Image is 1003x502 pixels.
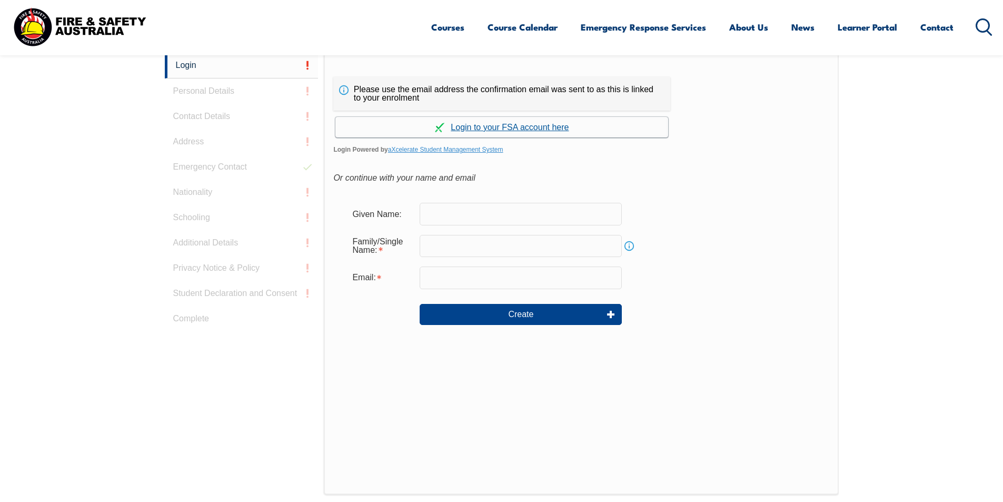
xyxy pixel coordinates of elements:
a: aXcelerate Student Management System [388,146,503,153]
div: Family/Single Name is required. [344,232,420,260]
a: Contact [920,13,954,41]
a: Emergency Response Services [581,13,706,41]
a: Course Calendar [488,13,558,41]
div: Or continue with your name and email [333,170,829,186]
a: About Us [729,13,768,41]
a: Login [165,53,319,78]
a: News [791,13,815,41]
button: Create [420,304,622,325]
img: Log in withaxcelerate [435,123,444,132]
span: Login Powered by [333,142,829,158]
div: Given Name: [344,204,420,224]
a: Learner Portal [838,13,897,41]
a: Courses [431,13,464,41]
div: Please use the email address the confirmation email was sent to as this is linked to your enrolment [333,77,670,111]
div: Email is required. [344,268,420,288]
a: Info [622,239,637,253]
